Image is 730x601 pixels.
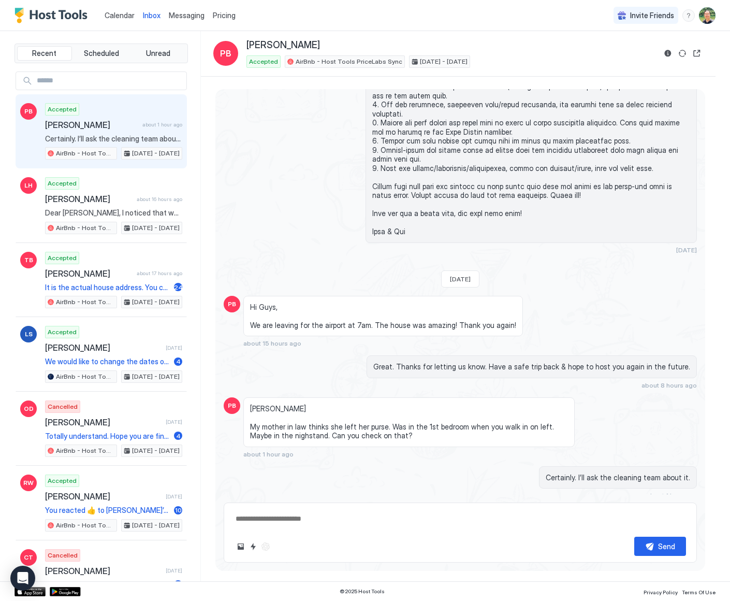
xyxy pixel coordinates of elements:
[23,478,34,488] span: RW
[24,553,33,562] span: CT
[45,342,162,353] span: [PERSON_NAME]
[48,327,77,337] span: Accepted
[546,473,690,482] span: Certainly. I’ll ask the cleaning team about it.
[56,223,114,233] span: AirBnb - Host Tools PriceLabs Sync
[10,566,35,591] div: Open Intercom Messenger
[644,586,678,597] a: Privacy Policy
[45,208,182,218] span: Dear [PERSON_NAME], I noticed that we have a gap day for our house from 11/16 to 11/17. Are you i...
[130,46,185,61] button: Unread
[450,275,471,283] span: [DATE]
[647,492,697,499] span: about 1 hour ago
[176,581,180,589] span: 3
[662,47,674,60] button: Reservation information
[32,49,56,58] span: Recent
[682,589,716,595] span: Terms Of Use
[246,39,320,51] span: [PERSON_NAME]
[132,372,180,381] span: [DATE] - [DATE]
[56,372,114,381] span: AirBnb - Host Tools PriceLabs Sync
[48,551,78,560] span: Cancelled
[45,268,133,279] span: [PERSON_NAME]
[45,283,170,292] span: It is the actual house address. You can use it for shipping if needed.
[676,246,697,254] span: [DATE]
[74,46,129,61] button: Scheduled
[56,149,114,158] span: AirBnb - Host Tools PriceLabs Sync
[682,9,695,22] div: menu
[247,540,259,553] button: Quick reply
[235,540,247,553] button: Upload image
[33,72,186,90] input: Input Field
[373,362,690,371] span: Great. Thanks for letting us know. Have a safe trip back & hope to host you again in the future.
[50,587,81,596] div: Google Play Store
[45,432,170,441] span: Totally understand. Hope you are fine & maybe we’ll host you in the future.
[45,417,162,427] span: [PERSON_NAME]
[658,541,675,552] div: Send
[228,401,236,410] span: PB
[296,57,402,66] span: AirBnb - Host Tools PriceLabs Sync
[644,589,678,595] span: Privacy Policy
[142,121,182,128] span: about 1 hour ago
[24,255,33,265] span: TB
[146,49,170,58] span: Unread
[174,283,183,291] span: 24
[250,303,516,330] span: Hi Guys, We are leaving for the airport at 7am. The house was amazing! Thank you again!
[45,580,170,590] span: [PERSON_NAME] reacted ❤️ to your message "No problem. There should be no penalty. Hope to host yo...
[14,44,188,63] div: tab-group
[166,567,182,574] span: [DATE]
[243,450,294,458] span: about 1 hour ago
[176,432,181,440] span: 4
[56,297,114,307] span: AirBnb - Host Tools PriceLabs Sync
[14,587,46,596] a: App Store
[228,299,236,309] span: PB
[24,107,33,116] span: PB
[682,586,716,597] a: Terms Of Use
[132,446,180,455] span: [DATE] - [DATE]
[213,11,236,20] span: Pricing
[24,181,33,190] span: LH
[250,404,568,440] span: [PERSON_NAME] My mother in law thinks she left her purse. Was in the 1st bedroom when you walk in...
[641,381,697,389] span: about 8 hours ago
[634,537,686,556] button: Send
[45,134,182,144] span: Certainly. I’ll ask the cleaning team about it.
[175,506,182,514] span: 10
[105,10,135,21] a: Calendar
[132,521,180,530] span: [DATE] - [DATE]
[166,493,182,500] span: [DATE]
[143,11,160,20] span: Inbox
[132,297,180,307] span: [DATE] - [DATE]
[132,223,180,233] span: [DATE] - [DATE]
[143,10,160,21] a: Inbox
[17,46,72,61] button: Recent
[56,521,114,530] span: AirBnb - Host Tools PriceLabs Sync
[14,8,92,23] a: Host Tools Logo
[691,47,703,60] button: Open reservation
[166,419,182,425] span: [DATE]
[45,566,162,576] span: [PERSON_NAME]
[105,11,135,20] span: Calendar
[137,196,182,203] span: about 16 hours ago
[48,105,77,114] span: Accepted
[84,49,119,58] span: Scheduled
[56,446,114,455] span: AirBnb - Host Tools PriceLabs Sync
[176,357,181,365] span: 4
[169,11,205,20] span: Messaging
[220,47,231,60] span: PB
[699,7,716,24] div: User profile
[630,11,674,20] span: Invite Friends
[45,506,170,515] span: You reacted 👍 to [PERSON_NAME]’s message "Great thank you so much! We land around 4:30 so timing ...
[45,194,133,204] span: [PERSON_NAME]
[48,476,77,485] span: Accepted
[420,57,468,66] span: [DATE] - [DATE]
[48,253,77,263] span: Accepted
[24,404,34,413] span: OD
[676,47,689,60] button: Sync reservation
[249,57,278,66] span: Accepted
[45,491,162,502] span: [PERSON_NAME]
[243,339,301,347] span: about 15 hours ago
[48,402,78,411] span: Cancelled
[45,357,170,366] span: We would like to change the dates of our booking to [DATE] to [DATE] please.
[169,10,205,21] a: Messaging
[25,330,33,339] span: LS
[48,179,77,188] span: Accepted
